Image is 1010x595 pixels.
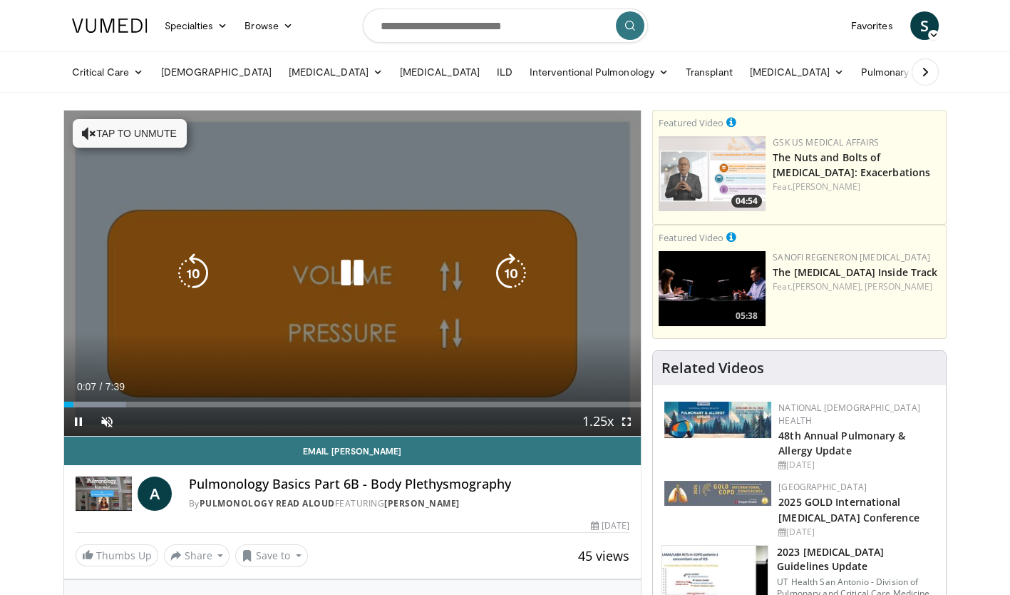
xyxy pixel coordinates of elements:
[72,19,148,33] img: VuMedi Logo
[773,151,930,179] a: The Nuts and Bolts of [MEDICAL_DATA]: Exacerbations
[793,180,860,193] a: [PERSON_NAME]
[64,407,93,436] button: Pause
[773,180,940,193] div: Feat.
[659,136,766,211] img: 115e3ffd-dfda-40a8-9c6e-2699a402c261.png.150x105_q85_crop-smart_upscale.png
[391,58,488,86] a: [MEDICAL_DATA]
[664,481,771,506] img: 29f03053-4637-48fc-b8d3-cde88653f0ec.jpeg.150x105_q85_autocrop_double_scale_upscale_version-0.2.jpg
[235,544,308,567] button: Save to
[64,437,641,465] a: Email [PERSON_NAME]
[156,11,237,40] a: Specialties
[659,136,766,211] a: 04:54
[153,58,280,86] a: [DEMOGRAPHIC_DATA]
[773,136,879,148] a: GSK US Medical Affairs
[384,497,460,509] a: [PERSON_NAME]
[910,11,939,40] a: S
[76,544,158,566] a: Thumbs Up
[731,195,762,208] span: 04:54
[236,11,302,40] a: Browse
[731,310,762,322] span: 05:38
[741,58,852,86] a: [MEDICAL_DATA]
[612,407,641,436] button: Fullscreen
[778,429,905,457] a: 48th Annual Pulmonary & Allergy Update
[584,407,612,436] button: Playback Rate
[778,495,919,524] a: 2025 GOLD International [MEDICAL_DATA] Conference
[73,119,187,148] button: Tap to unmute
[661,360,764,377] h4: Related Videos
[778,459,934,472] div: [DATE]
[842,11,902,40] a: Favorites
[100,381,103,392] span: /
[659,231,723,244] small: Featured Video
[773,265,937,279] a: The [MEDICAL_DATA] Inside Track
[778,526,934,539] div: [DATE]
[189,497,629,510] div: By FEATURING
[659,251,766,326] img: 64e8314d-0090-42e1-8885-f47de767bd23.png.150x105_q85_crop-smart_upscale.png
[200,497,335,509] a: Pulmonology Read Aloud
[488,58,521,86] a: ILD
[591,519,629,532] div: [DATE]
[189,477,629,492] h4: Pulmonology Basics Part 6B - Body Plethysmography
[105,381,125,392] span: 7:39
[865,280,932,293] a: [PERSON_NAME]
[793,280,862,293] a: [PERSON_NAME],
[280,58,391,86] a: [MEDICAL_DATA]
[664,402,771,438] img: b90f5d12-84c1-472e-b843-5cad6c7ef911.jpg.150x105_q85_autocrop_double_scale_upscale_version-0.2.jpg
[659,116,723,129] small: Featured Video
[93,407,121,436] button: Unmute
[852,58,976,86] a: Pulmonary Infection
[773,280,940,293] div: Feat.
[677,58,741,86] a: Transplant
[76,477,132,511] img: Pulmonology Read Aloud
[521,58,677,86] a: Interventional Pulmonology
[64,402,641,407] div: Progress Bar
[64,111,641,437] video-js: Video Player
[363,9,648,43] input: Search topics, interventions
[778,481,867,493] a: [GEOGRAPHIC_DATA]
[773,251,930,263] a: Sanofi Regeneron [MEDICAL_DATA]
[778,402,920,427] a: National [DEMOGRAPHIC_DATA] Health
[138,477,172,511] a: A
[63,58,153,86] a: Critical Care
[578,547,629,564] span: 45 views
[164,544,230,567] button: Share
[77,381,96,392] span: 0:07
[659,251,766,326] a: 05:38
[777,545,937,574] h3: 2023 [MEDICAL_DATA] Guidelines Update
